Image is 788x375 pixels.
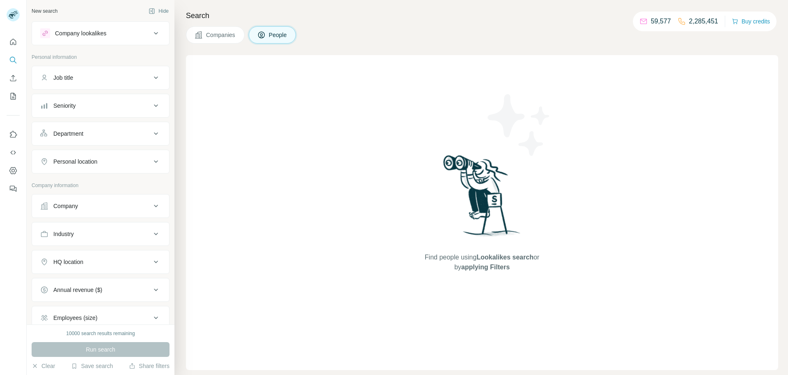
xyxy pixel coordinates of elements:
[7,71,20,86] button: Enrich CSV
[482,88,556,162] img: Surfe Illustration - Stars
[32,53,170,61] p: Personal information
[53,230,74,238] div: Industry
[732,16,770,27] button: Buy credits
[7,163,20,178] button: Dashboard
[55,29,106,37] div: Company lookalikes
[32,308,169,328] button: Employees (size)
[32,362,55,370] button: Clear
[66,330,135,337] div: 10000 search results remaining
[32,196,169,216] button: Company
[476,254,534,261] span: Lookalikes search
[7,181,20,196] button: Feedback
[143,5,174,17] button: Hide
[416,252,547,272] span: Find people using or by
[7,145,20,160] button: Use Surfe API
[53,202,78,210] div: Company
[32,252,169,272] button: HQ location
[32,280,169,300] button: Annual revenue ($)
[186,10,778,21] h4: Search
[53,286,102,294] div: Annual revenue ($)
[32,182,170,189] p: Company information
[32,224,169,244] button: Industry
[32,152,169,171] button: Personal location
[53,258,83,266] div: HQ location
[7,127,20,142] button: Use Surfe on LinkedIn
[71,362,113,370] button: Save search
[53,157,97,166] div: Personal location
[461,264,510,271] span: applying Filters
[206,31,236,39] span: Companies
[53,74,73,82] div: Job title
[53,102,76,110] div: Seniority
[129,362,170,370] button: Share filters
[32,124,169,144] button: Department
[7,53,20,67] button: Search
[651,16,671,26] p: 59,577
[32,7,57,15] div: New search
[440,153,525,245] img: Surfe Illustration - Woman searching with binoculars
[53,314,97,322] div: Employees (size)
[32,68,169,88] button: Job title
[7,89,20,104] button: My lists
[269,31,288,39] span: People
[32,23,169,43] button: Company lookalikes
[7,35,20,49] button: Quick start
[53,130,83,138] div: Department
[32,96,169,116] button: Seniority
[689,16,718,26] p: 2,285,451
